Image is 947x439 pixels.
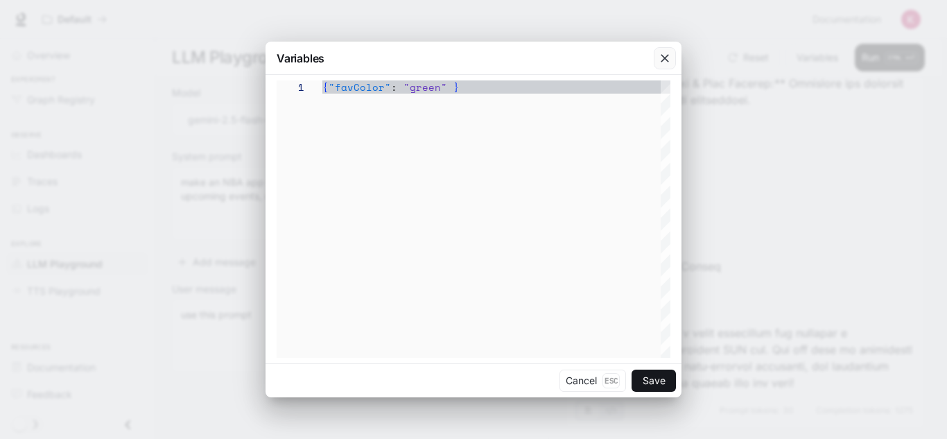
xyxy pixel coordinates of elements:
[391,80,397,94] span: :
[559,370,626,392] button: CancelEsc
[453,80,460,94] span: }
[403,80,447,94] span: "green"
[277,80,304,94] div: 1
[329,80,391,94] span: "favColor"
[322,80,329,94] span: {
[632,370,676,392] button: Save
[602,373,620,388] p: Esc
[277,50,324,67] p: Variables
